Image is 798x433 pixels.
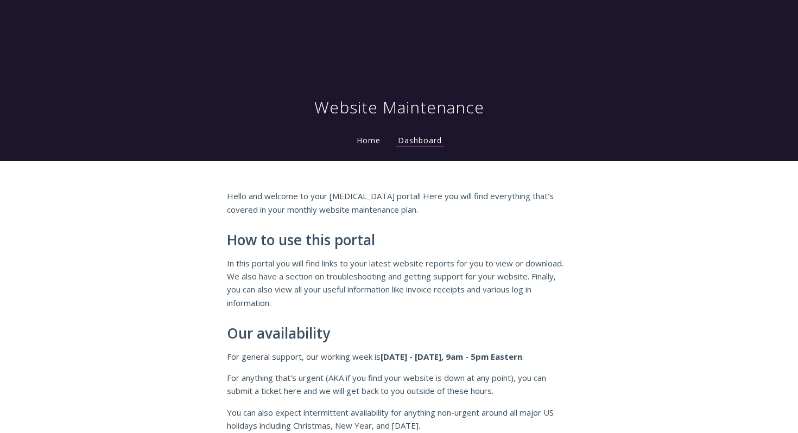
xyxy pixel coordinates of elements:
p: Hello and welcome to your [MEDICAL_DATA] portal! Here you will find everything that's covered in ... [227,189,571,216]
p: For anything that's urgent (AKA if you find your website is down at any point), you can submit a ... [227,371,571,398]
h2: Our availability [227,326,571,342]
h2: How to use this portal [227,232,571,249]
p: In this portal you will find links to your latest website reports for you to view or download. We... [227,257,571,310]
strong: [DATE] - [DATE], 9am - 5pm Eastern [381,351,522,362]
p: You can also expect intermittent availability for anything non-urgent around all major US holiday... [227,406,571,432]
a: Dashboard [396,135,444,147]
a: Home [354,135,383,145]
p: For general support, our working week is . [227,350,571,363]
h1: Website Maintenance [314,97,484,118]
